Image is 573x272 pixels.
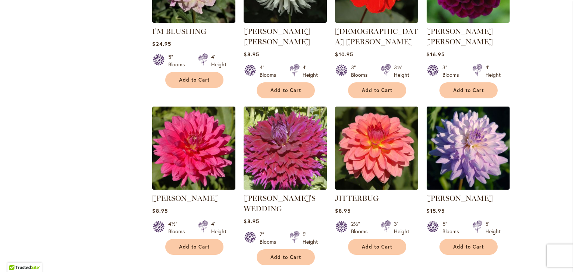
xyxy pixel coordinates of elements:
[152,207,167,214] span: $8.95
[303,231,318,246] div: 5' Height
[244,51,259,58] span: $8.95
[152,17,235,24] a: I’M BLUSHING
[426,194,493,203] a: [PERSON_NAME]
[362,244,392,250] span: Add to Cart
[439,82,498,98] button: Add to Cart
[168,53,189,68] div: 5" Blooms
[335,207,350,214] span: $8.95
[394,64,409,79] div: 3½' Height
[362,87,392,94] span: Add to Cart
[442,64,463,79] div: 3" Blooms
[426,184,510,191] a: JORDAN NICOLE
[270,87,301,94] span: Add to Cart
[335,51,353,58] span: $10.95
[152,27,206,36] a: I'M BLUSHING
[351,220,372,235] div: 2½" Blooms
[335,184,418,191] a: JITTERBUG
[270,254,301,260] span: Add to Cart
[244,194,316,213] a: [PERSON_NAME]'S WEDDING
[211,53,226,68] div: 4' Height
[165,72,223,88] button: Add to Cart
[152,184,235,191] a: JENNA
[335,27,418,46] a: [DEMOGRAPHIC_DATA] [PERSON_NAME]
[453,244,484,250] span: Add to Cart
[244,17,327,24] a: JACK FROST
[152,107,235,190] img: JENNA
[260,231,281,246] div: 7" Blooms
[485,64,501,79] div: 4' Height
[335,194,379,203] a: JITTERBUG
[244,107,327,190] img: Jennifer's Wedding
[442,220,463,235] div: 5" Blooms
[179,244,210,250] span: Add to Cart
[439,239,498,255] button: Add to Cart
[335,17,418,24] a: JAPANESE BISHOP
[485,220,501,235] div: 5' Height
[426,17,510,24] a: JASON MATTHEW
[179,77,210,83] span: Add to Cart
[453,87,484,94] span: Add to Cart
[260,64,281,79] div: 4" Blooms
[426,27,493,46] a: [PERSON_NAME] [PERSON_NAME]
[152,194,219,203] a: [PERSON_NAME]
[244,184,327,191] a: Jennifer's Wedding
[168,220,189,235] div: 4½" Blooms
[335,107,418,190] img: JITTERBUG
[426,207,444,214] span: $15.95
[211,220,226,235] div: 4' Height
[394,220,409,235] div: 3' Height
[152,40,171,47] span: $24.95
[348,239,406,255] button: Add to Cart
[257,249,315,265] button: Add to Cart
[303,64,318,79] div: 4' Height
[6,246,26,266] iframe: Launch Accessibility Center
[165,239,223,255] button: Add to Cart
[348,82,406,98] button: Add to Cart
[244,27,310,46] a: [PERSON_NAME] [PERSON_NAME]
[426,107,510,190] img: JORDAN NICOLE
[244,218,259,225] span: $8.95
[426,51,444,58] span: $16.95
[351,64,372,79] div: 3" Blooms
[257,82,315,98] button: Add to Cart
